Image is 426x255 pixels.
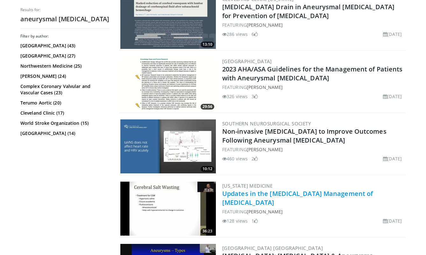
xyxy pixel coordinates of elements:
li: [DATE] [383,93,402,100]
h3: Filter by author: [20,34,110,39]
a: [US_STATE] Medicine [222,183,273,189]
a: Complex Coronary Valvular and Vascular Cases (23) [20,83,108,96]
span: 29:56 [201,104,214,110]
img: 23af9f99-82fa-49f7-8d34-e1b1f3661d89.300x170_q85_crop-smart_upscale.jpg [120,119,216,173]
a: [GEOGRAPHIC_DATA] (27) [20,53,108,59]
a: [PERSON_NAME] [247,22,283,28]
a: 29:56 [120,57,216,111]
a: [GEOGRAPHIC_DATA] [GEOGRAPHIC_DATA] [222,245,323,251]
div: FEATURING [222,84,404,91]
a: [GEOGRAPHIC_DATA] (43) [20,43,108,49]
a: 36:23 [120,182,216,236]
li: 6 [252,31,258,37]
li: 1 [252,218,258,224]
a: [PERSON_NAME] [247,146,283,152]
a: [PERSON_NAME] [247,84,283,90]
li: 286 views [222,31,248,37]
a: Cleveland Clinic (17) [20,110,108,116]
a: [MEDICAL_DATA] Drain in Aneurysmal [MEDICAL_DATA] for Prevention of [MEDICAL_DATA] [222,3,394,20]
div: FEATURING [222,146,404,153]
a: [GEOGRAPHIC_DATA] (14) [20,130,108,137]
a: Non-invasive [MEDICAL_DATA] to Improve Outcomes Following Aneurysmal [MEDICAL_DATA] [222,127,387,144]
a: Southern Neurosurgical Society [222,120,311,127]
li: [DATE] [383,218,402,224]
a: Northwestern Medicine (25) [20,63,108,69]
a: 10:12 [120,119,216,173]
a: [PERSON_NAME] [247,209,283,215]
div: FEATURING [222,208,404,215]
a: Terumo Aortic (20) [20,100,108,106]
span: 10:12 [201,166,214,172]
li: 3 [252,93,258,100]
h2: aneurysmal [MEDICAL_DATA] [20,15,110,23]
span: 36:23 [201,228,214,234]
a: 2023 AHA/ASA Guidelines for the Management of Patients with Aneurysmal [MEDICAL_DATA] [222,65,402,82]
div: FEATURING [222,22,404,28]
p: Results for: [20,7,110,12]
li: 326 views [222,93,248,100]
li: 460 views [222,155,248,162]
img: c65fd871-2ff8-4a8c-aa56-8db408968216.300x170_q85_crop-smart_upscale.jpg [120,57,216,111]
a: [PERSON_NAME] (24) [20,73,108,79]
li: [DATE] [383,155,402,162]
a: Updates in the [MEDICAL_DATA] Management of [MEDICAL_DATA] [222,189,373,207]
li: 2 [252,155,258,162]
img: 4261102c-3c76-491e-8e17-ad00e076d3db.300x170_q85_crop-smart_upscale.jpg [120,182,216,236]
li: [DATE] [383,31,402,37]
span: 13:10 [201,42,214,47]
a: World Stroke Organization (15) [20,120,108,126]
a: [GEOGRAPHIC_DATA] [222,58,272,64]
li: 128 views [222,218,248,224]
